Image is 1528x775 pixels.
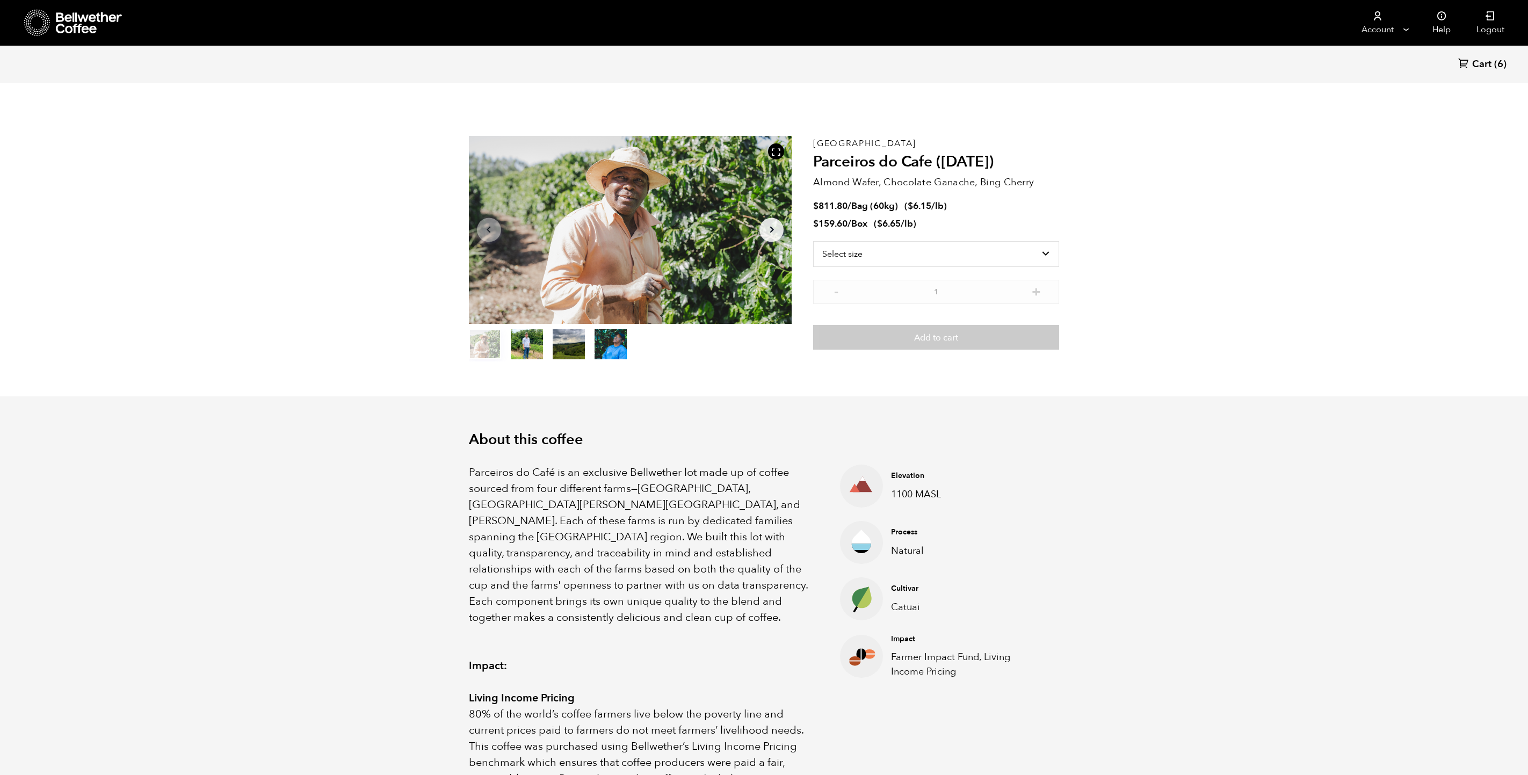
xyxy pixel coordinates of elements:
[813,218,819,230] span: $
[851,200,898,212] span: Bag (60kg)
[1030,285,1043,296] button: +
[891,487,1042,502] p: 1100 MASL
[908,200,931,212] bdi: 6.15
[813,325,1059,350] button: Add to cart
[877,218,901,230] bdi: 6.65
[877,218,882,230] span: $
[908,200,913,212] span: $
[901,218,913,230] span: /lb
[469,691,575,705] strong: Living Income Pricing
[891,650,1042,679] p: Farmer Impact Fund, Living Income Pricing
[1472,58,1491,71] span: Cart
[848,200,851,212] span: /
[891,527,1042,538] h4: Process
[891,600,1042,614] p: Catuai
[813,153,1059,171] h2: Parceiros do Cafe ([DATE])
[931,200,944,212] span: /lb
[813,218,848,230] bdi: 159.60
[891,583,1042,594] h4: Cultivar
[469,431,1060,448] h2: About this coffee
[469,658,507,673] strong: Impact:
[813,200,819,212] span: $
[851,218,867,230] span: Box
[874,218,916,230] span: ( )
[891,634,1042,644] h4: Impact
[1458,57,1507,72] a: Cart (6)
[891,470,1042,481] h4: Elevation
[848,218,851,230] span: /
[829,285,843,296] button: -
[813,200,848,212] bdi: 811.80
[813,175,1059,190] p: Almond Wafer, Chocolate Ganache, Bing Cherry
[904,200,947,212] span: ( )
[891,544,1042,558] p: Natural
[1494,58,1507,71] span: (6)
[469,465,814,626] p: Parceiros do Café is an exclusive Bellwether lot made up of coffee sourced from four different fa...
